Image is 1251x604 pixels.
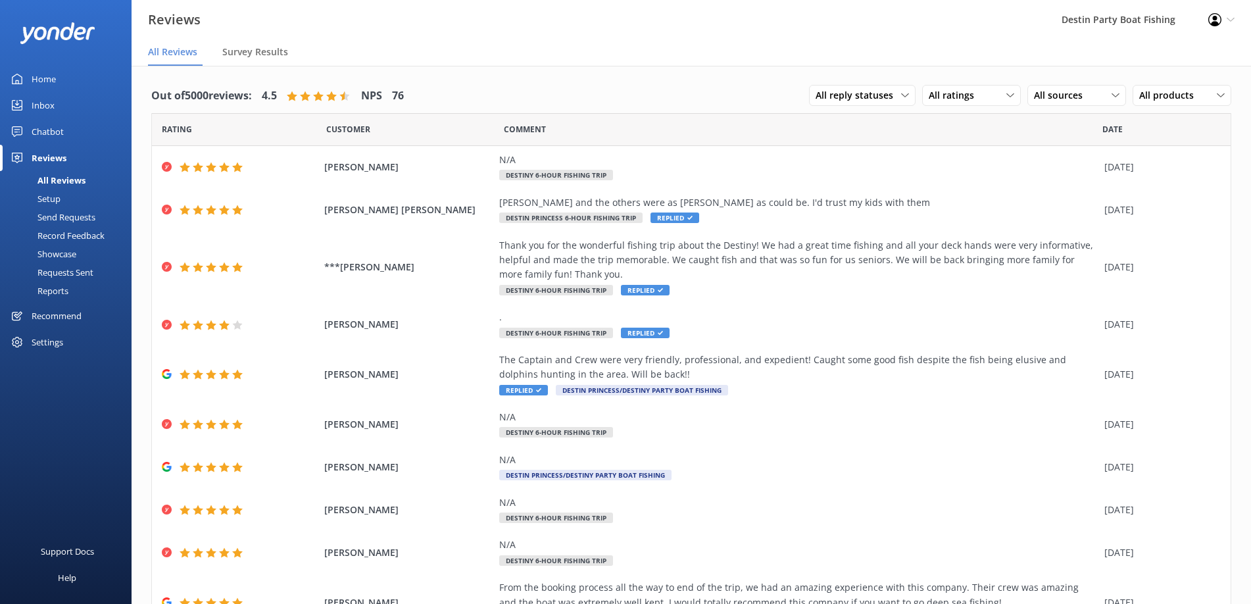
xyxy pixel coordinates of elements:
div: [DATE] [1104,503,1214,517]
a: Requests Sent [8,263,132,282]
span: [PERSON_NAME] [324,460,493,474]
div: Setup [8,189,61,208]
div: Showcase [8,245,76,263]
span: ***[PERSON_NAME] [324,260,493,274]
span: [PERSON_NAME] [PERSON_NAME] [324,203,493,217]
span: Question [504,123,546,136]
div: The Captain and Crew were very friendly, professional, and expedient! Caught some good fish despi... [499,353,1098,382]
span: Destin Princess 6-Hour Fishing Trip [499,213,643,223]
div: [DATE] [1104,203,1214,217]
span: Replied [621,328,670,338]
span: Replied [650,213,699,223]
span: All sources [1034,88,1091,103]
span: Replied [499,385,548,395]
h4: 76 [392,88,404,105]
div: N/A [499,410,1098,424]
div: Send Requests [8,208,95,226]
span: Destin Princess/Destiny Party Boat Fishing [556,385,728,395]
div: [PERSON_NAME] and the others were as [PERSON_NAME] as could be. I'd trust my kids with them [499,195,1098,210]
span: Destiny 6-Hour Fishing Trip [499,170,613,180]
span: [PERSON_NAME] [324,160,493,174]
span: All reply statuses [816,88,901,103]
div: Inbox [32,92,55,118]
div: N/A [499,153,1098,167]
div: Reports [8,282,68,300]
div: [DATE] [1104,545,1214,560]
span: Destiny 6-Hour Fishing Trip [499,513,613,523]
a: All Reviews [8,171,132,189]
a: Send Requests [8,208,132,226]
div: All Reviews [8,171,86,189]
span: All Reviews [148,45,197,59]
a: Setup [8,189,132,208]
span: Destiny 6-Hour Fishing Trip [499,328,613,338]
div: Support Docs [41,538,94,565]
div: N/A [499,495,1098,510]
div: [DATE] [1104,317,1214,332]
div: N/A [499,453,1098,467]
span: [PERSON_NAME] [324,545,493,560]
span: Replied [621,285,670,295]
span: [PERSON_NAME] [324,503,493,517]
span: Destin Princess/Destiny Party Boat Fishing [499,470,672,480]
span: Date [162,123,192,136]
div: Settings [32,329,63,355]
div: Chatbot [32,118,64,145]
div: Recommend [32,303,82,329]
a: Reports [8,282,132,300]
div: [DATE] [1104,417,1214,432]
h4: Out of 5000 reviews: [151,88,252,105]
div: [DATE] [1104,260,1214,274]
div: Requests Sent [8,263,93,282]
h4: NPS [361,88,382,105]
div: [DATE] [1104,460,1214,474]
div: [DATE] [1104,160,1214,174]
span: Destiny 6-Hour Fishing Trip [499,285,613,295]
span: [PERSON_NAME] [324,367,493,382]
span: Date [1102,123,1123,136]
div: . [499,310,1098,324]
h4: 4.5 [262,88,277,105]
span: Destiny 6-Hour Fishing Trip [499,427,613,438]
span: Survey Results [222,45,288,59]
span: Date [326,123,370,136]
div: Reviews [32,145,66,171]
a: Showcase [8,245,132,263]
img: yonder-white-logo.png [20,22,95,44]
div: Thank you for the wonderful fishing trip about the Destiny! We had a great time fishing and all y... [499,238,1098,282]
div: Record Feedback [8,226,105,245]
span: Destiny 6-Hour Fishing Trip [499,555,613,566]
div: Home [32,66,56,92]
div: [DATE] [1104,367,1214,382]
span: All products [1139,88,1202,103]
a: Record Feedback [8,226,132,245]
span: [PERSON_NAME] [324,417,493,432]
h3: Reviews [148,9,201,30]
div: Help [58,565,76,591]
span: All ratings [929,88,982,103]
span: [PERSON_NAME] [324,317,493,332]
div: N/A [499,538,1098,552]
